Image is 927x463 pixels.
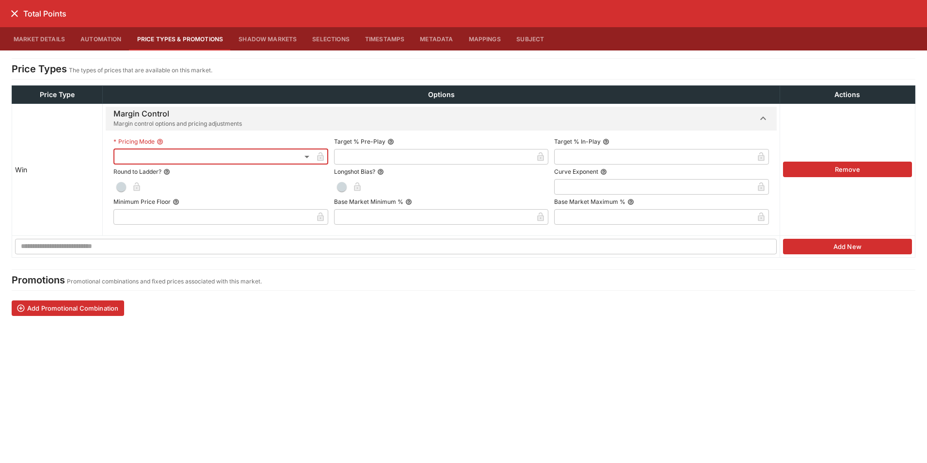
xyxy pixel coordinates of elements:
button: close [6,5,23,22]
button: Base Market Minimum % [405,198,412,205]
button: Longshot Bias? [377,168,384,175]
p: Base Market Maximum % [554,198,625,206]
h6: Total Points [23,9,66,19]
p: Minimum Price Floor [113,198,171,206]
button: Target % In-Play [603,138,609,145]
button: Add Promotional Combination [12,300,124,316]
button: Selections [304,27,357,50]
span: Margin control options and pricing adjustments [113,119,242,129]
button: Automation [73,27,129,50]
th: Price Type [12,86,103,104]
h6: Margin Control [113,109,242,119]
button: Margin Control Margin control options and pricing adjustments [106,107,776,131]
p: Base Market Minimum % [334,198,403,206]
p: Curve Exponent [554,167,598,176]
button: Market Details [6,27,73,50]
button: Target % Pre-Play [387,138,394,145]
p: Pricing Mode [113,137,155,146]
p: Promotional combinations and fixed prices associated with this market. [67,277,262,286]
h4: Price Types [12,63,67,75]
p: The types of prices that are available on this market. [69,66,212,75]
td: Win [12,104,103,236]
p: Longshot Bias? [334,167,375,176]
p: Target % In-Play [554,137,601,146]
button: Pricing Mode [157,138,163,145]
button: Price Types & Promotions [129,27,231,50]
button: Round to Ladder? [163,168,170,175]
button: Minimum Price Floor [173,198,179,205]
button: Timestamps [357,27,413,50]
button: Shadow Markets [231,27,304,50]
button: Add New [783,239,912,254]
th: Options [103,86,780,104]
h4: Promotions [12,274,65,286]
button: Remove [783,162,912,177]
p: Round to Ladder? [113,167,161,176]
button: Metadata [412,27,461,50]
p: Target % Pre-Play [334,137,385,146]
th: Actions [780,86,915,104]
button: Mappings [461,27,509,50]
button: Subject [509,27,552,50]
button: Curve Exponent [600,168,607,175]
button: Base Market Maximum % [627,198,634,205]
